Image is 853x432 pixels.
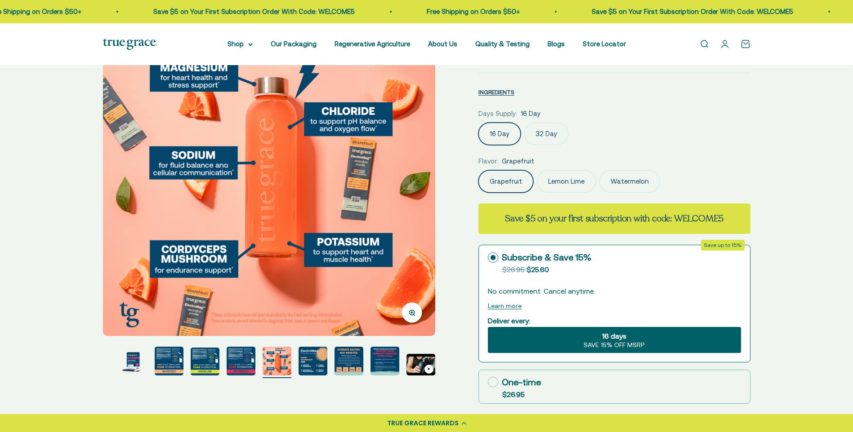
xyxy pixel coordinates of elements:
[191,348,219,378] button: Go to item 5
[583,40,626,48] a: Store Locator
[478,89,514,96] span: INGREDIENTS
[191,348,219,375] img: ElectroMag™
[155,347,183,378] button: Go to item 4
[475,40,530,48] a: Quality & Testing
[406,354,435,378] button: Go to item 11
[387,419,459,428] div: TRUE GRACE REWARDS
[227,347,255,375] img: ElectroMag™
[505,212,723,225] strong: Save $5 on your first subscription with code: WELCOME5
[299,347,327,378] button: Go to item 8
[119,347,147,375] img: ElectroMag™
[428,40,457,48] a: About Us
[228,39,253,49] summary: Shop
[592,6,793,17] p: Save $5 on Your First Subscription Order With Code: WELCOME5
[299,347,327,375] img: Rapid Hydration For: - Exercise endurance* - Stress support* - Electrolyte replenishment* - Muscl...
[521,108,540,119] span: 16 Day
[335,347,363,378] button: Go to item 9
[478,108,517,119] legend: Days Supply:
[103,4,435,336] img: Magnesium for heart health and stress support* Chloride to support pH balance and oxygen flow* So...
[263,347,291,375] img: Magnesium for heart health and stress support* Chloride to support pH balance and oxygen flow* So...
[119,347,147,378] button: Go to item 3
[271,40,317,48] a: Our Packaging
[548,40,565,48] a: Blogs
[371,347,399,375] img: ElectroMag™
[478,87,514,97] button: INGREDIENTS
[502,156,534,167] span: Grapefruit
[371,347,399,378] button: Go to item 10
[153,6,355,17] p: Save $5 on Your First Subscription Order With Code: WELCOME5
[335,347,363,375] img: Everyone needs true hydration. From your extreme athletes to you weekend warriors, ElectroMag giv...
[478,156,498,167] legend: Flavor:
[155,347,183,375] img: 750 mg sodium for fluid balance and cellular communication.* 250 mg potassium supports blood pres...
[335,40,410,48] a: Regenerative Agriculture
[263,347,291,378] button: Go to item 7
[227,347,255,378] button: Go to item 6
[427,8,520,15] a: Free Shipping on Orders $50+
